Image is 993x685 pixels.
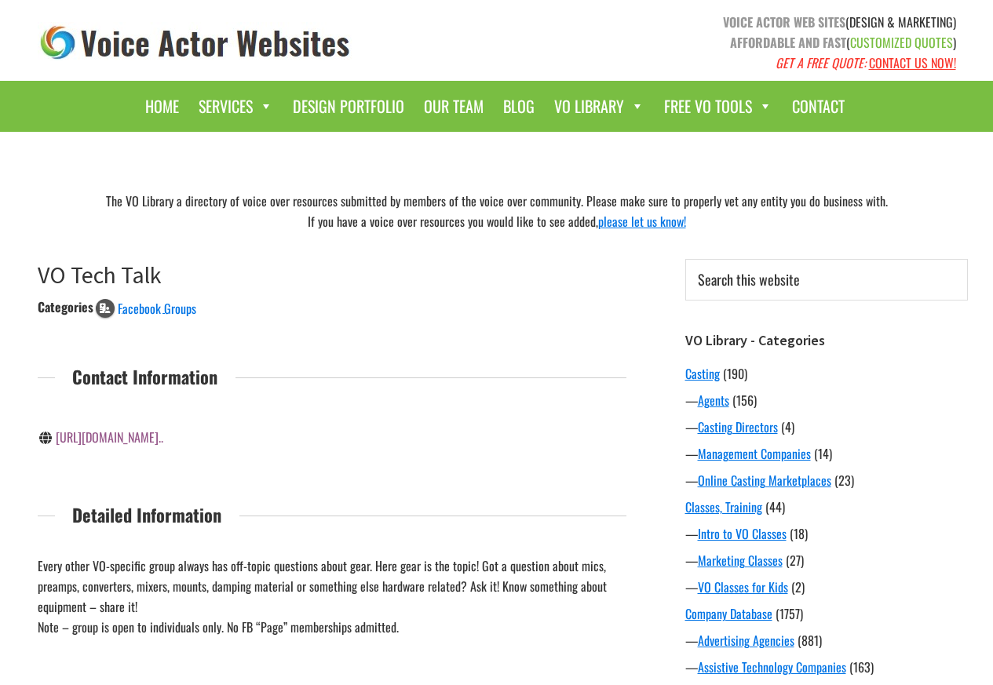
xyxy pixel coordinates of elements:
div: — [685,417,968,436]
a: CONTACT US NOW! [869,53,956,72]
span: (23) [834,471,854,490]
span: Detailed Information [55,501,239,529]
div: Every other VO-specific group always has off-topic questions about gear. Here gear is the topic! ... [38,556,626,617]
em: GET A FREE QUOTE: [776,53,866,72]
span: Contact Information [55,363,235,391]
div: Note – group is open to individuals only. No FB “Page” memberships admitted. [38,617,626,637]
a: VO Classes for Kids [698,578,788,596]
span: CUSTOMIZED QUOTES [850,33,953,52]
a: please let us know! [598,212,686,231]
div: — [685,551,968,570]
a: Facebook Groups [96,297,197,316]
span: (44) [765,497,785,516]
a: Classes, Training [685,497,762,516]
a: Design Portfolio [285,89,412,124]
span: (881) [798,631,822,650]
a: Contact [784,89,852,124]
a: Management Companies [698,444,811,463]
div: — [685,524,968,543]
h1: VO Tech Talk [38,261,626,289]
a: [URL][DOMAIN_NAME].. [56,428,163,446]
a: Services [191,89,281,124]
a: Free VO Tools [656,89,780,124]
div: Categories [38,297,93,316]
img: voice_actor_websites_logo [38,22,353,64]
span: (27) [786,551,804,570]
article: VO Tech Talk [38,261,626,662]
a: Intro to VO Classes [698,524,787,543]
p: (DESIGN & MARKETING) ( ) [509,12,956,73]
a: Marketing Classes [698,551,783,570]
a: Our Team [416,89,491,124]
div: — [685,391,968,410]
span: (156) [732,391,757,410]
span: (2) [791,578,805,596]
span: (4) [781,417,794,436]
div: — [685,471,968,490]
a: Casting [685,364,720,383]
span: (163) [849,658,874,676]
div: — [685,444,968,463]
a: Agents [698,391,729,410]
a: Company Database [685,604,772,623]
strong: VOICE ACTOR WEB SITES [723,13,845,31]
a: Online Casting Marketplaces [698,471,831,490]
a: Assistive Technology Companies [698,658,846,676]
a: Casting Directors [698,417,778,436]
input: Search this website [685,259,968,301]
div: — [685,631,968,650]
div: — [685,578,968,596]
a: Home [137,89,187,124]
div: — [685,658,968,676]
span: (1757) [776,604,803,623]
a: VO Library [546,89,652,124]
span: (14) [814,444,832,463]
strong: AFFORDABLE AND FAST [730,33,846,52]
div: The VO Library a directory of voice over resources submitted by members of the voice over communi... [26,187,968,235]
a: Blog [495,89,542,124]
span: (18) [790,524,808,543]
span: Facebook Groups [118,299,196,318]
span: (190) [723,364,747,383]
a: Advertising Agencies [698,631,794,650]
h3: VO Library - Categories [685,332,968,349]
